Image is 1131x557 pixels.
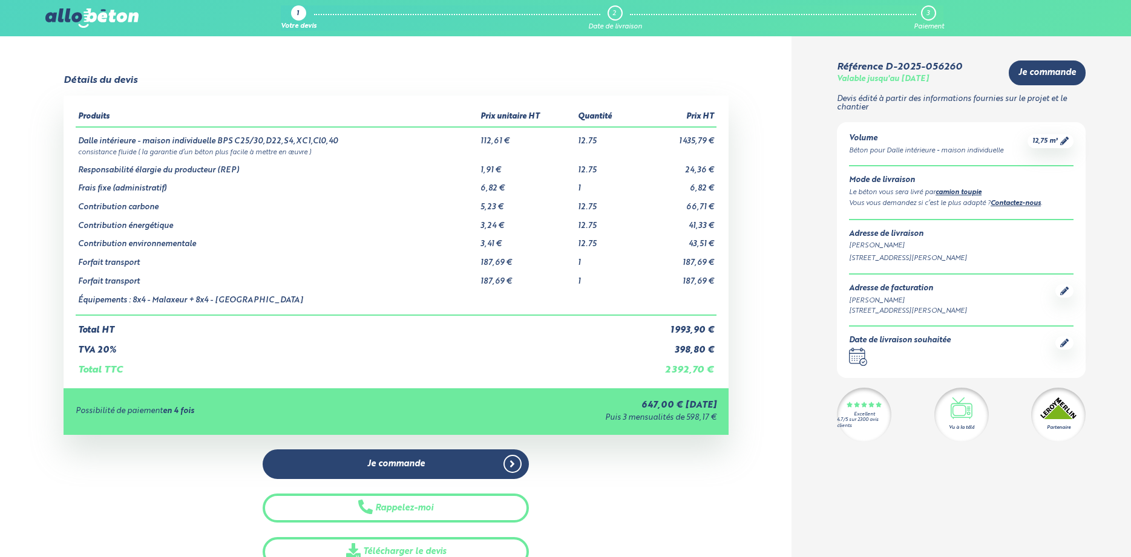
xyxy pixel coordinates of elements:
[634,212,716,231] td: 41,33 €
[76,336,635,356] td: TVA 20%
[478,230,575,249] td: 3,41 €
[76,127,478,146] td: Dalle intérieure - maison individuelle BPS C25/30,D22,S4,XC1,Cl0,40
[634,157,716,175] td: 24,36 €
[849,134,1003,143] div: Volume
[588,5,642,31] a: 2 Date de livraison
[849,230,1074,239] div: Adresse de livraison
[837,417,891,428] div: 4.7/5 sur 2300 avis clients
[949,424,974,431] div: Vu à la télé
[478,194,575,212] td: 5,23 €
[849,296,967,306] div: [PERSON_NAME]
[76,287,478,316] td: Équipements : 8x4 - Malaxeur + 8x4 - [GEOGRAPHIC_DATA]
[1018,68,1076,78] span: Je commande
[634,315,716,336] td: 1 993,90 €
[849,284,967,293] div: Adresse de facturation
[837,95,1086,112] p: Devis édité à partir des informations fournies sur le projet et le chantier
[64,75,137,86] div: Détails du devis
[76,268,478,287] td: Forfait transport
[76,194,478,212] td: Contribution carbone
[263,449,529,479] a: Je commande
[588,23,642,31] div: Date de livraison
[1009,60,1086,85] a: Je commande
[575,249,634,268] td: 1
[281,23,316,31] div: Votre devis
[1047,424,1070,431] div: Partenaire
[76,108,478,127] th: Produits
[1023,510,1118,544] iframe: Help widget launcher
[837,75,929,84] div: Valable jusqu'au [DATE]
[634,336,716,356] td: 398,80 €
[297,10,299,18] div: 1
[936,189,982,196] a: camion toupie
[76,315,635,336] td: Total HT
[575,175,634,194] td: 1
[575,127,634,146] td: 12.75
[478,268,575,287] td: 187,69 €
[263,493,529,523] button: Rappelez-moi
[575,268,634,287] td: 1
[575,108,634,127] th: Quantité
[575,212,634,231] td: 12.75
[575,194,634,212] td: 12.75
[76,249,478,268] td: Forfait transport
[478,212,575,231] td: 3,24 €
[914,23,944,31] div: Paiement
[367,459,425,469] span: Je commande
[634,230,716,249] td: 43,51 €
[849,306,967,316] div: [STREET_ADDRESS][PERSON_NAME]
[926,10,929,18] div: 3
[991,200,1041,207] a: Contactez-nous
[849,253,1074,264] div: [STREET_ADDRESS][PERSON_NAME]
[45,8,139,28] img: allobéton
[849,336,951,345] div: Date de livraison souhaitée
[634,175,716,194] td: 6,82 €
[76,355,635,376] td: Total TTC
[634,127,716,146] td: 1 435,79 €
[849,146,1003,156] div: Béton pour Dalle intérieure - maison individuelle
[849,198,1074,209] div: Vous vous demandez si c’est le plus adapté ? .
[914,5,944,31] a: 3 Paiement
[406,400,716,411] div: 647,00 € [DATE]
[849,187,1074,198] div: Le béton vous sera livré par
[634,249,716,268] td: 187,69 €
[478,157,575,175] td: 1,91 €
[634,194,716,212] td: 66,71 €
[575,230,634,249] td: 12.75
[76,157,478,175] td: Responsabilité élargie du producteur (REP)
[406,414,716,423] div: Puis 3 mensualités de 598,17 €
[634,108,716,127] th: Prix HT
[634,355,716,376] td: 2 392,70 €
[634,268,716,287] td: 187,69 €
[76,212,478,231] td: Contribution énergétique
[478,127,575,146] td: 112,61 €
[76,407,406,416] div: Possibilité de paiement
[478,108,575,127] th: Prix unitaire HT
[478,249,575,268] td: 187,69 €
[76,175,478,194] td: Frais fixe (administratif)
[163,407,194,415] strong: en 4 fois
[575,157,634,175] td: 12.75
[612,10,616,18] div: 2
[478,175,575,194] td: 6,82 €
[281,5,316,31] a: 1 Votre devis
[849,176,1074,185] div: Mode de livraison
[849,241,1074,251] div: [PERSON_NAME]
[837,62,962,73] div: Référence D-2025-056260
[76,230,478,249] td: Contribution environnementale
[76,146,716,157] td: consistance fluide ( la garantie d’un béton plus facile à mettre en œuvre )
[854,412,875,417] div: Excellent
